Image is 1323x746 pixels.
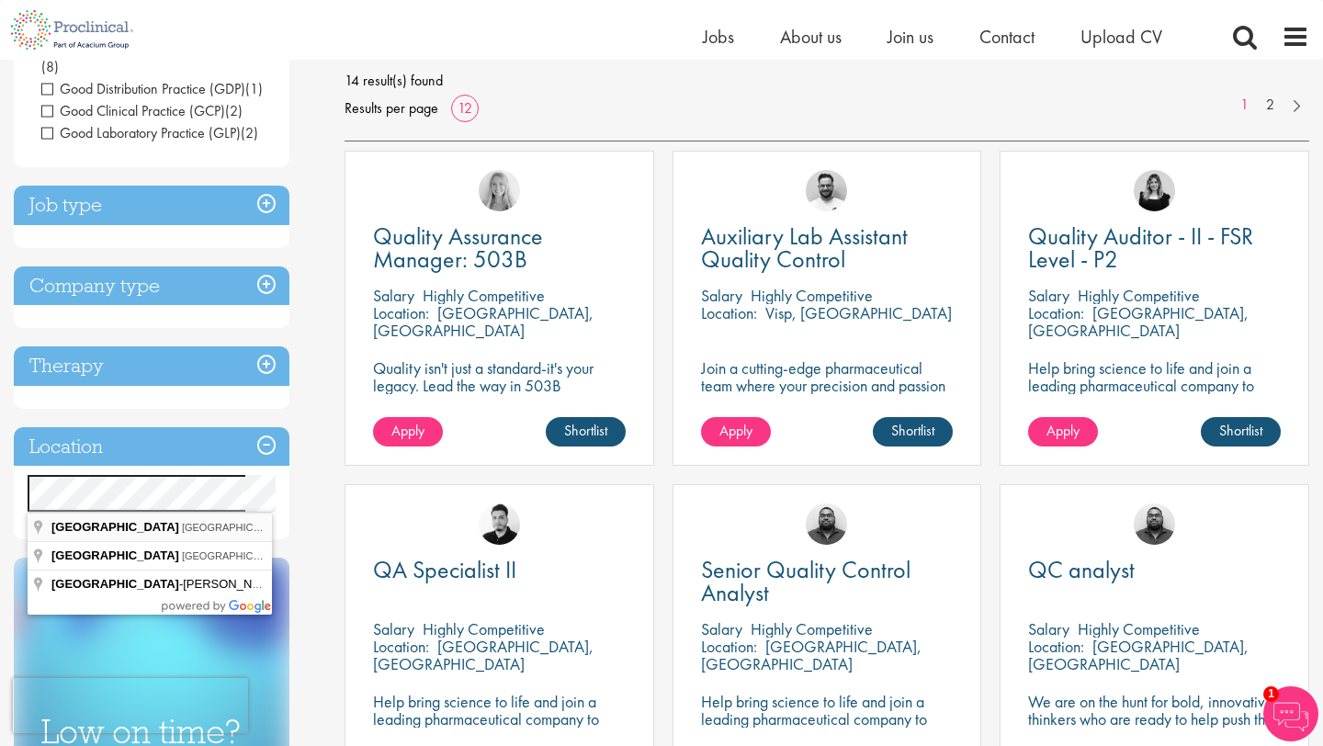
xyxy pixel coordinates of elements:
a: 2 [1257,95,1283,116]
span: Apply [391,421,424,440]
span: 14 result(s) found [345,67,1309,95]
span: Location: [701,302,757,323]
span: Salary [701,618,742,639]
a: Quality Assurance Manager: 503B [373,225,626,271]
a: Apply [373,417,443,446]
h3: Job type [14,186,289,225]
img: Chatbot [1263,686,1318,741]
span: -[PERSON_NAME] [51,577,284,591]
p: Join a cutting-edge pharmaceutical team where your precision and passion for quality will help sh... [701,359,954,429]
a: QC analyst [1028,559,1281,582]
a: Quality Auditor - II - FSR Level - P2 [1028,225,1281,271]
span: Salary [701,285,742,306]
a: Senior Quality Control Analyst [701,559,954,605]
span: Apply [719,421,752,440]
span: (1) [245,79,263,98]
span: Apply [1046,421,1080,440]
p: [GEOGRAPHIC_DATA], [GEOGRAPHIC_DATA] [1028,302,1249,341]
span: Quality Auditor - II - FSR Level - P2 [1028,220,1253,275]
a: Shortlist [873,417,953,446]
a: Apply [701,417,771,446]
span: [GEOGRAPHIC_DATA] [51,548,179,562]
p: [GEOGRAPHIC_DATA], [GEOGRAPHIC_DATA] [373,636,594,674]
a: QA Specialist II [373,559,626,582]
p: Highly Competitive [1078,285,1200,306]
span: Salary [373,618,414,639]
span: Salary [373,285,414,306]
p: [GEOGRAPHIC_DATA], [GEOGRAPHIC_DATA] [373,302,594,341]
span: Location: [373,636,429,657]
iframe: reCAPTCHA [13,678,248,733]
span: Location: [1028,302,1084,323]
p: [GEOGRAPHIC_DATA], [GEOGRAPHIC_DATA] [1028,636,1249,674]
a: Upload CV [1080,25,1162,49]
img: Ashley Bennett [806,503,847,545]
img: Ashley Bennett [1134,503,1175,545]
a: 1 [1231,95,1258,116]
span: Location: [1028,636,1084,657]
span: Auxiliary Lab Assistant Quality Control [701,220,908,275]
p: Highly Competitive [1078,618,1200,639]
img: Anderson Maldonado [479,503,520,545]
p: [GEOGRAPHIC_DATA], [GEOGRAPHIC_DATA] [701,636,922,674]
a: Contact [979,25,1035,49]
span: Quality Assurance Manager: 503B [373,220,543,275]
span: QC analyst [1028,554,1135,585]
span: [GEOGRAPHIC_DATA] [51,520,179,534]
span: Good Clinical Practice (GCP) [41,101,243,120]
img: Molly Colclough [1134,170,1175,211]
p: Visp, [GEOGRAPHIC_DATA] [765,302,952,323]
span: 1 [1263,686,1279,702]
p: Highly Competitive [423,285,545,306]
span: (2) [241,123,258,142]
p: Highly Competitive [751,618,873,639]
span: Good Laboratory Practice (GLP) [41,123,241,142]
span: QA Specialist II [373,554,516,585]
span: [GEOGRAPHIC_DATA], [GEOGRAPHIC_DATA] [182,522,398,533]
p: Highly Competitive [751,285,873,306]
span: Good Clinical Practice (GCP) [41,101,225,120]
img: Shannon Briggs [479,170,520,211]
p: Help bring science to life and join a leading pharmaceutical company to play a key role in delive... [1028,359,1281,446]
span: [GEOGRAPHIC_DATA] [51,577,179,591]
p: Highly Competitive [423,618,545,639]
span: Salary [1028,618,1069,639]
a: 12 [451,98,479,118]
img: Emile De Beer [806,170,847,211]
a: Join us [888,25,933,49]
span: Good Distribution Practice (GDP) [41,79,245,98]
a: Shortlist [1201,417,1281,446]
a: Apply [1028,417,1098,446]
span: [GEOGRAPHIC_DATA] [182,550,288,561]
span: Results per page [345,95,438,122]
span: (2) [225,101,243,120]
span: Senior Quality Control Analyst [701,554,910,608]
h3: Therapy [14,346,289,386]
span: Good Distribution Practice (GDP) [41,79,263,98]
span: Salary [1028,285,1069,306]
span: Location: [701,636,757,657]
span: (8) [41,57,59,76]
span: Good Laboratory Practice (GLP) [41,123,258,142]
a: About us [780,25,842,49]
a: Auxiliary Lab Assistant Quality Control [701,225,954,271]
a: Jobs [703,25,734,49]
h3: Location [14,427,289,467]
h3: Company type [14,266,289,306]
p: Quality isn't just a standard-it's your legacy. Lead the way in 503B excellence. [373,359,626,412]
span: Location: [373,302,429,323]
